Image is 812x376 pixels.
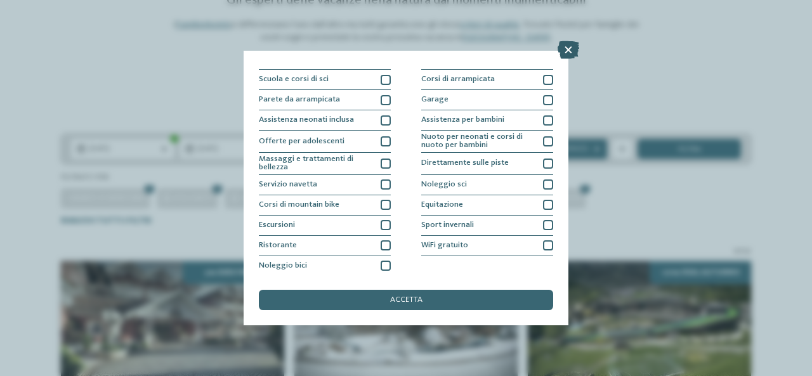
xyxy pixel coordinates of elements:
[259,262,307,270] span: Noleggio bici
[259,75,329,84] span: Scuola e corsi di sci
[259,242,297,250] span: Ristorante
[421,116,504,124] span: Assistenza per bambini
[421,96,449,104] span: Garage
[390,296,422,304] span: accetta
[259,201,339,209] span: Corsi di mountain bike
[421,133,535,150] span: Nuoto per neonati e corsi di nuoto per bambini
[421,221,474,230] span: Sport invernali
[259,221,295,230] span: Escursioni
[421,159,509,167] span: Direttamente sulle piste
[259,116,354,124] span: Assistenza neonati inclusa
[421,181,467,189] span: Noleggio sci
[259,138,344,146] span: Offerte per adolescenti
[259,181,317,189] span: Servizio navetta
[259,96,340,104] span: Parete da arrampicata
[259,155,373,172] span: Massaggi e trattamenti di bellezza
[421,75,495,84] span: Corsi di arrampicata
[421,201,463,209] span: Equitazione
[421,242,468,250] span: WiFi gratuito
